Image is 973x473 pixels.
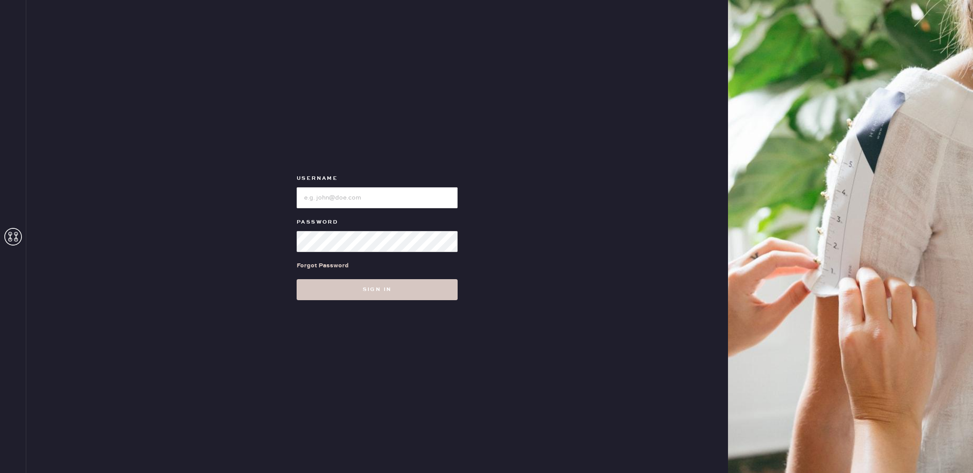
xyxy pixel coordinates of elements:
[297,173,458,184] label: Username
[297,261,349,270] div: Forgot Password
[297,187,458,208] input: e.g. john@doe.com
[297,217,458,228] label: Password
[297,252,349,279] a: Forgot Password
[297,279,458,300] button: Sign in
